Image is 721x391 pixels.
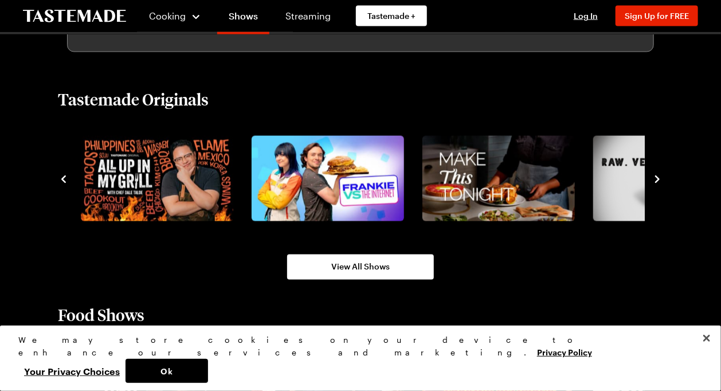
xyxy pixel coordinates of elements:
[537,346,592,357] a: More information about your privacy, opens in a new tab
[58,305,144,326] h2: Food Shows
[247,132,418,225] div: 6 / 8
[356,6,427,26] a: Tastemade +
[331,261,390,273] span: View All Shows
[287,255,434,280] a: View All Shows
[418,132,589,225] div: 7 / 8
[422,136,575,222] img: Make this Tonight
[18,334,693,383] div: Privacy
[367,10,416,22] span: Tastemade +
[217,2,269,34] a: Shows
[616,6,698,26] button: Sign Up for FREE
[126,359,208,383] button: Ok
[249,136,402,222] a: Frankie vs. the Internet
[79,136,231,222] a: All Up In My Grill
[58,172,69,186] button: navigate to previous item
[694,326,719,351] button: Close
[23,10,126,23] a: To Tastemade Home Page
[625,11,689,21] span: Sign Up for FREE
[58,89,209,110] h2: Tastemade Originals
[420,136,573,222] a: Make this Tonight
[18,359,126,383] button: Your Privacy Choices
[150,10,186,21] span: Cooking
[76,132,247,225] div: 5 / 8
[18,334,693,359] div: We may store cookies on your device to enhance our services and marketing.
[563,10,609,22] button: Log In
[149,2,201,30] button: Cooking
[574,11,598,21] span: Log In
[652,172,663,186] button: navigate to next item
[252,136,404,222] img: Frankie vs. the Internet
[81,136,233,222] img: All Up In My Grill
